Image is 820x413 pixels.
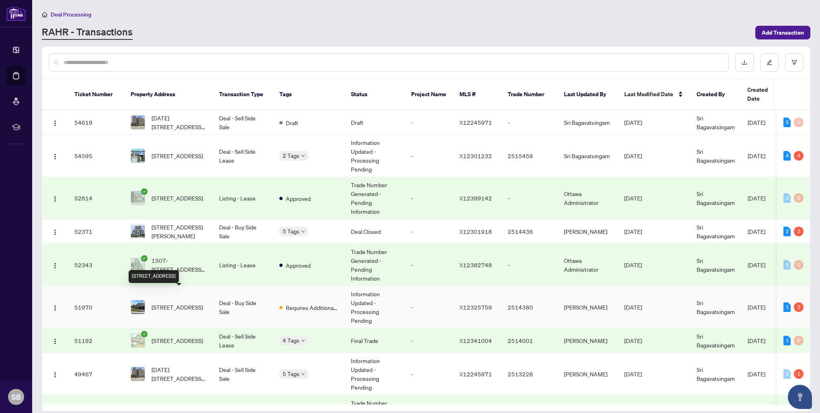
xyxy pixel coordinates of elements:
div: 5 [783,118,791,127]
th: Last Modified Date [618,79,690,110]
td: - [405,219,453,244]
span: X12245971 [459,119,492,126]
td: Ottawa Administrator [558,177,618,219]
img: thumbnail-img [131,191,145,205]
span: Sri Bagavatsingam [697,190,735,206]
span: X12325759 [459,304,492,311]
td: - [501,244,558,286]
span: Sri Bagavatsingam [697,366,735,382]
td: - [405,135,453,177]
div: 0 [794,118,804,127]
td: [PERSON_NAME] [558,328,618,353]
div: 0 [783,260,791,270]
td: Draft [344,110,405,135]
span: down [301,229,305,233]
img: thumbnail-img [131,116,145,129]
td: [PERSON_NAME] [558,286,618,328]
td: Information Updated - Processing Pending [344,286,405,328]
span: Sri Bagavatsingam [697,114,735,130]
td: Deal - Sell Side Sale [213,353,273,395]
span: download [742,60,747,65]
img: thumbnail-img [131,258,145,272]
img: thumbnail-img [131,334,145,347]
button: download [735,53,754,72]
div: 0 [783,369,791,379]
div: 0 [794,336,804,345]
span: [DATE] [748,152,765,159]
td: [PERSON_NAME] [558,219,618,244]
th: Tags [273,79,344,110]
span: home [42,12,47,17]
span: 2 Tags [283,151,299,160]
div: 3 [794,302,804,312]
td: - [501,177,558,219]
span: X12245971 [459,370,492,378]
td: 51970 [68,286,124,328]
td: Deal - Buy Side Sale [213,286,273,328]
span: 4 Tags [283,336,299,345]
td: Information Updated - Processing Pending [344,135,405,177]
img: logo [6,6,26,21]
span: Sri Bagavatsingam [697,148,735,164]
td: Final Trade [344,328,405,353]
a: RAHR - Transactions [42,25,133,40]
div: 2 [794,227,804,236]
td: Deal Closed [344,219,405,244]
td: 52814 [68,177,124,219]
img: Logo [52,338,58,345]
button: Open asap [788,385,812,409]
td: Deal - Sell Side Lease [213,328,273,353]
td: 2513228 [501,353,558,395]
th: Status [344,79,405,110]
td: Listing - Lease [213,177,273,219]
span: check-circle [141,331,148,337]
div: 0 [783,193,791,203]
span: [DATE] [624,261,642,268]
td: 2514380 [501,286,558,328]
td: - [405,328,453,353]
th: Project Name [405,79,453,110]
span: [DATE] [748,337,765,344]
button: Logo [49,149,61,162]
span: Sri Bagavatsingam [697,223,735,240]
th: Property Address [124,79,213,110]
span: [STREET_ADDRESS] [152,336,203,345]
th: MLS # [453,79,501,110]
td: 52343 [68,244,124,286]
button: Logo [49,334,61,347]
span: [STREET_ADDRESS] [152,194,203,202]
span: down [301,154,305,158]
td: Trade Number Generated - Pending Information [344,244,405,286]
td: - [405,110,453,135]
td: - [405,244,453,286]
span: Approved [286,194,311,203]
div: 4 [794,151,804,161]
img: Logo [52,305,58,311]
img: Logo [52,196,58,202]
button: Logo [49,116,61,129]
td: Trade Number Generated - Pending Information [344,177,405,219]
td: Deal - Sell Side Sale [213,110,273,135]
span: [DATE] [624,337,642,344]
button: Logo [49,225,61,238]
span: Last Modified Date [624,90,673,99]
img: thumbnail-img [131,300,145,314]
div: [STREET_ADDRESS] [129,270,179,283]
div: 1 [794,369,804,379]
span: Deal Processing [51,11,91,18]
th: Created By [690,79,741,110]
span: Created Date [747,85,781,103]
img: thumbnail-img [131,225,145,238]
div: 1 [783,336,791,345]
button: Logo [49,192,61,204]
span: [STREET_ADDRESS][PERSON_NAME] [152,223,206,240]
span: down [301,339,305,343]
img: Logo [52,372,58,378]
span: [DATE] [624,228,642,235]
span: [DATE] [624,152,642,159]
span: [DATE] [624,370,642,378]
td: 52371 [68,219,124,244]
span: X12301918 [459,228,492,235]
span: down [301,372,305,376]
img: Logo [52,229,58,235]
